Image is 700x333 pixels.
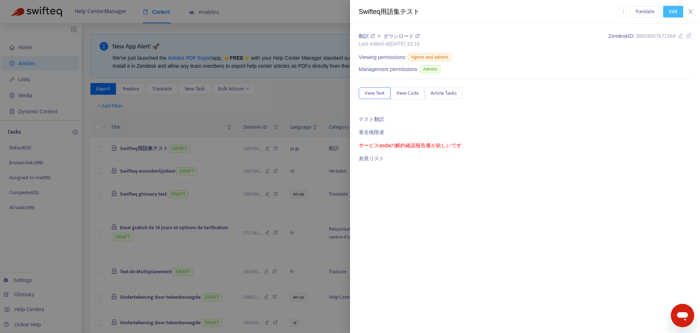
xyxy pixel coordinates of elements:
[359,54,407,61] span: Viewing permissions:
[383,33,420,39] a: ダウンロード
[359,7,619,17] div: Swifteq用語集テスト
[359,155,691,162] p: 差異リスト
[608,32,691,48] div: Zendesk ID:
[408,53,451,61] span: Agents and admins
[359,40,420,48] div: Last edited at [DATE] 10:16
[420,65,440,73] span: Admins
[359,115,691,123] p: テスト翻訳
[688,9,693,15] span: close
[365,89,385,97] span: View Text
[390,87,425,99] button: View Code
[359,66,419,73] span: Management permissions:
[619,6,627,17] button: more
[359,33,376,39] a: 翻訳
[635,8,654,16] span: Translate
[359,142,691,149] p: サービスasdaの解約確認報告書が欲しいです
[663,6,683,17] button: Edit
[636,33,676,39] span: 38659457671569
[359,32,420,40] div: >
[425,87,463,99] button: Article Tasks
[359,129,691,136] p: 署名権限者
[685,8,696,15] button: Close
[396,89,419,97] span: View Code
[621,9,626,14] span: more
[669,8,677,16] span: Edit
[671,304,694,327] iframe: Button to launch messaging window
[431,89,457,97] span: Article Tasks
[629,6,660,17] button: Translate
[359,87,390,99] button: View Text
